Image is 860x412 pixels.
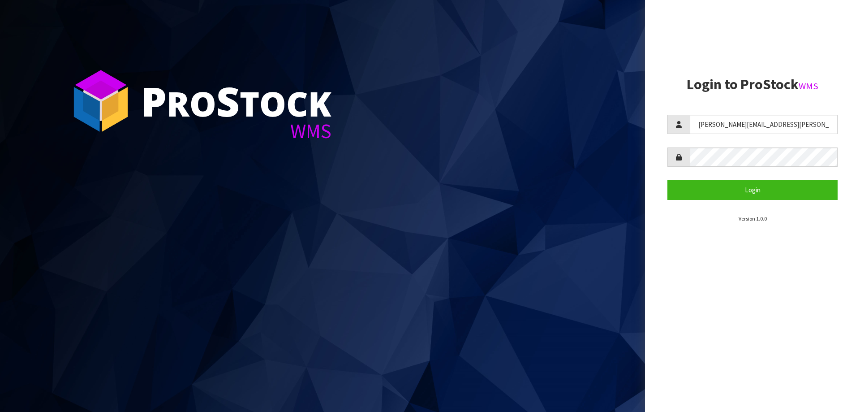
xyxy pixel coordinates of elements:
div: ro tock [141,81,331,121]
input: Username [690,115,838,134]
span: S [216,74,240,128]
small: Version 1.0.0 [739,215,767,222]
div: WMS [141,121,331,141]
small: WMS [799,80,818,92]
img: ProStock Cube [67,67,134,134]
h2: Login to ProStock [667,77,838,92]
button: Login [667,180,838,199]
span: P [141,74,167,128]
